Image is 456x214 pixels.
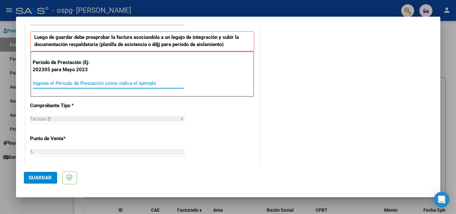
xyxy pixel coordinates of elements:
[434,192,449,207] div: Open Intercom Messenger
[30,116,51,122] span: Factura B
[24,172,57,184] button: Guardar
[30,135,98,142] p: Punto de Venta
[29,175,52,181] span: Guardar
[35,34,239,48] strong: Luego de guardar debe preaprobar la factura asociandola a un legajo de integración y subir la doc...
[33,59,99,74] p: Período de Prestación (Ej: 202305 para Mayo 2023
[30,102,98,109] p: Comprobante Tipo *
